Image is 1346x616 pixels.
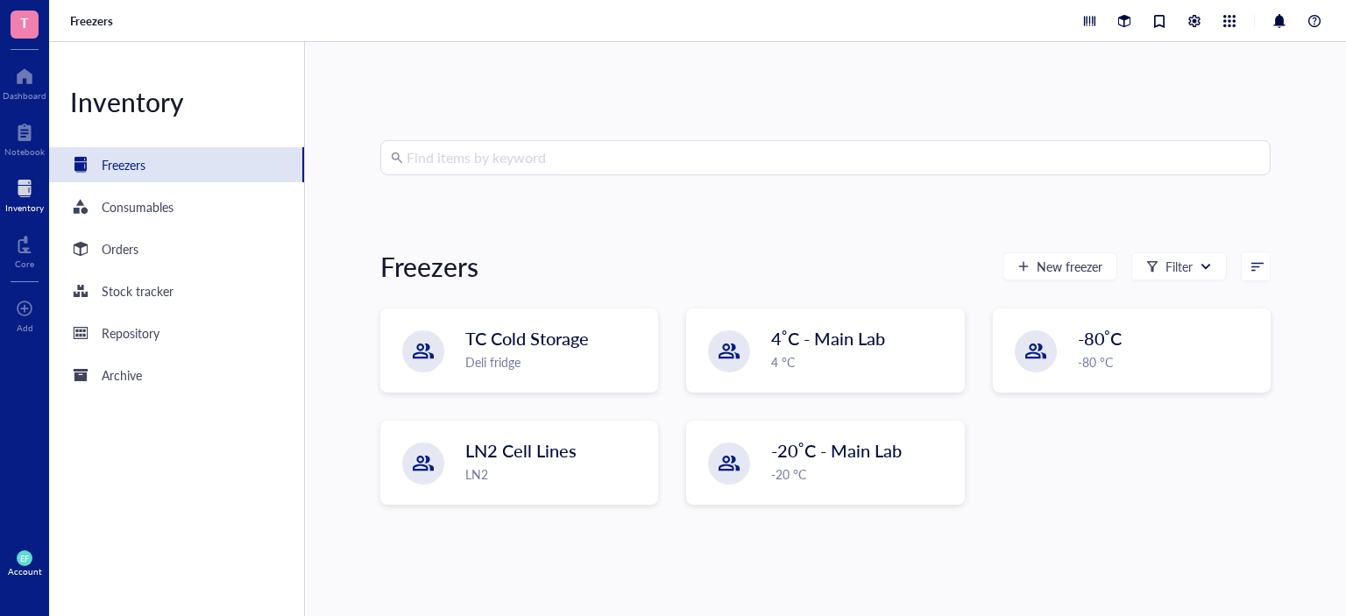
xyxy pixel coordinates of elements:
div: Stock tracker [102,281,174,301]
div: -80 °C [1078,352,1259,372]
div: Filter [1165,257,1193,276]
a: Core [15,230,34,269]
button: New freezer [1002,252,1117,280]
a: Archive [49,358,304,393]
a: Consumables [49,189,304,224]
a: Dashboard [3,62,46,101]
div: 4 °C [771,352,953,372]
a: Stock tracker [49,273,304,308]
div: Core [15,258,34,269]
div: Archive [102,365,142,385]
span: T [20,11,29,33]
div: -20 °C [771,464,953,484]
a: Inventory [5,174,44,213]
div: Add [17,322,33,333]
a: Notebook [4,118,45,157]
a: Freezers [70,13,117,29]
div: LN2 [465,464,647,484]
span: TC Cold Storage [465,326,589,350]
div: Notebook [4,146,45,157]
div: Orders [102,239,138,258]
div: Inventory [5,202,44,213]
span: 4˚C - Main Lab [771,326,885,350]
span: New freezer [1037,259,1102,273]
a: Freezers [49,147,304,182]
div: Inventory [49,84,304,119]
div: Account [8,566,42,577]
div: Freezers [380,249,478,284]
div: Repository [102,323,159,343]
div: Deli fridge [465,352,647,372]
a: Orders [49,231,304,266]
span: -20˚C - Main Lab [771,438,902,463]
span: EF [20,554,30,563]
a: Repository [49,315,304,350]
span: LN2 Cell Lines [465,438,577,463]
div: Freezers [102,155,145,174]
span: -80˚C [1078,326,1123,350]
div: Dashboard [3,90,46,101]
div: Consumables [102,197,174,216]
